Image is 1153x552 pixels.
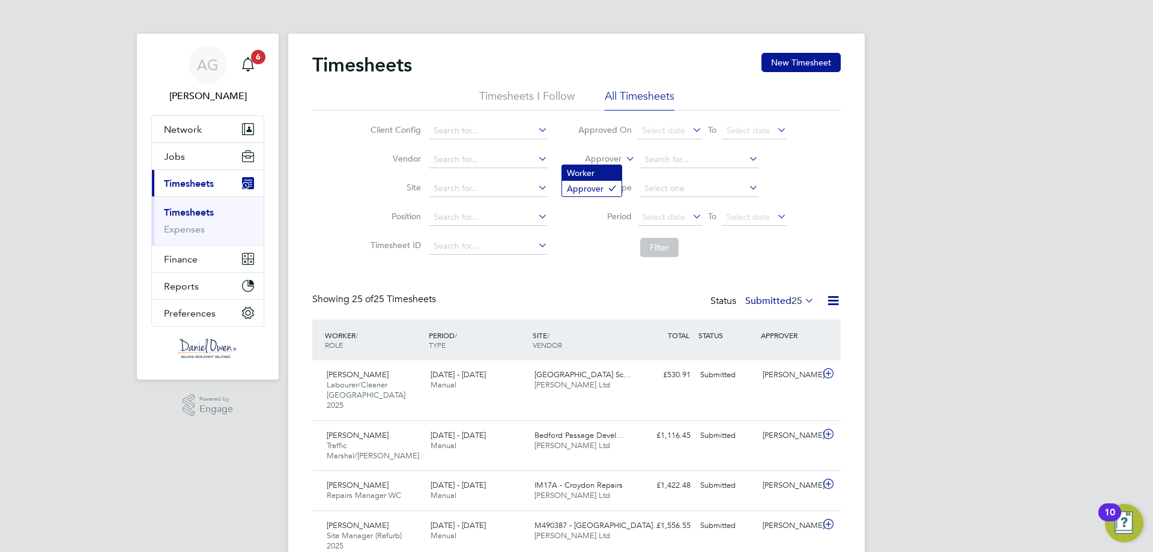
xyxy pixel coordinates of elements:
[322,324,426,356] div: WORKER
[327,530,402,551] span: Site Manager (Refurb) 2025
[633,476,695,496] div: £1,422.48
[137,34,279,380] nav: Main navigation
[704,122,720,138] span: To
[327,380,405,410] span: Labourer/Cleaner [GEOGRAPHIC_DATA] 2025
[164,151,185,162] span: Jobs
[164,178,214,189] span: Timesheets
[695,365,758,385] div: Submitted
[431,440,456,450] span: Manual
[152,116,264,142] button: Network
[356,330,358,340] span: /
[745,295,814,307] label: Submitted
[431,380,456,390] span: Manual
[152,196,264,245] div: Timesheets
[668,330,689,340] span: TOTAL
[633,516,695,536] div: £1,556.55
[578,124,632,135] label: Approved On
[534,530,610,541] span: [PERSON_NAME] Ltd
[367,182,421,193] label: Site
[534,490,610,500] span: [PERSON_NAME] Ltd
[640,238,679,257] button: Filter
[429,238,548,255] input: Search for...
[695,516,758,536] div: Submitted
[761,53,841,72] button: New Timesheet
[578,211,632,222] label: Period
[479,89,575,111] li: Timesheets I Follow
[164,253,198,265] span: Finance
[429,209,548,226] input: Search for...
[426,324,530,356] div: PERIOD
[758,324,820,346] div: APPROVER
[327,440,419,461] span: Traffic Marshal/[PERSON_NAME]
[633,426,695,446] div: £1,116.45
[710,293,817,310] div: Status
[429,123,548,139] input: Search for...
[695,324,758,346] div: STATUS
[642,211,685,222] span: Select date
[327,430,389,440] span: [PERSON_NAME]
[695,426,758,446] div: Submitted
[562,181,622,196] li: Approver
[547,330,549,340] span: /
[562,165,622,181] li: Worker
[236,46,260,84] a: 6
[327,490,401,500] span: Repairs Manager WC
[727,211,770,222] span: Select date
[704,208,720,224] span: To
[327,369,389,380] span: [PERSON_NAME]
[640,151,758,168] input: Search for...
[534,380,610,390] span: [PERSON_NAME] Ltd
[325,340,343,350] span: ROLE
[367,240,421,250] label: Timesheet ID
[695,476,758,496] div: Submitted
[151,89,264,103] span: Amy Garcia
[367,211,421,222] label: Position
[758,426,820,446] div: [PERSON_NAME]
[164,223,205,235] a: Expenses
[534,430,624,440] span: Bedford Passage Devel…
[164,308,216,319] span: Preferences
[455,330,457,340] span: /
[197,57,219,73] span: AG
[534,480,623,490] span: IM17A - Croydon Repairs
[605,89,674,111] li: All Timesheets
[758,476,820,496] div: [PERSON_NAME]
[199,404,233,414] span: Engage
[164,124,202,135] span: Network
[152,170,264,196] button: Timesheets
[431,520,486,530] span: [DATE] - [DATE]
[251,50,265,64] span: 6
[640,180,758,197] input: Select one
[312,53,412,77] h2: Timesheets
[327,480,389,490] span: [PERSON_NAME]
[530,324,634,356] div: SITE
[431,369,486,380] span: [DATE] - [DATE]
[429,180,548,197] input: Search for...
[791,295,802,307] span: 25
[178,339,238,358] img: danielowen-logo-retina.png
[152,246,264,272] button: Finance
[183,394,234,417] a: Powered byEngage
[164,281,199,292] span: Reports
[431,530,456,541] span: Manual
[1104,512,1115,528] div: 10
[534,520,661,530] span: M490387 - [GEOGRAPHIC_DATA]…
[758,365,820,385] div: [PERSON_NAME]
[429,340,446,350] span: TYPE
[151,46,264,103] a: AG[PERSON_NAME]
[1105,504,1143,542] button: Open Resource Center, 10 new notifications
[758,516,820,536] div: [PERSON_NAME]
[642,125,685,136] span: Select date
[431,490,456,500] span: Manual
[533,340,562,350] span: VENDOR
[367,124,421,135] label: Client Config
[367,153,421,164] label: Vendor
[151,339,264,358] a: Go to home page
[429,151,548,168] input: Search for...
[352,293,436,305] span: 25 Timesheets
[152,300,264,326] button: Preferences
[327,520,389,530] span: [PERSON_NAME]
[312,293,438,306] div: Showing
[164,207,214,218] a: Timesheets
[352,293,374,305] span: 25 of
